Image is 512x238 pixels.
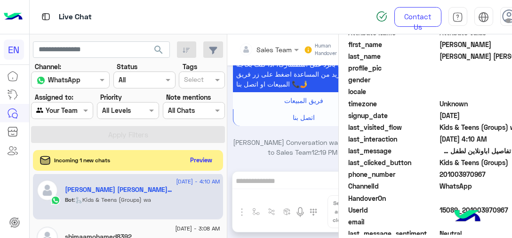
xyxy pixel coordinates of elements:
[175,224,220,233] span: [DATE] - 3:08 AM
[147,41,170,62] button: search
[37,180,58,201] img: defaultAdmin.png
[51,196,60,205] img: WhatsApp
[153,44,164,56] span: search
[117,62,137,71] label: Status
[448,7,467,27] a: tab
[176,177,220,186] span: [DATE] - 4:10 AM
[166,92,211,102] label: Note mentions
[394,7,441,27] a: Contact Us
[65,186,173,194] h5: Mahmoud Ali Gomaa Afifi
[348,75,438,85] span: gender
[31,126,225,143] button: Apply Filters
[54,156,110,165] span: Incoming 1 new chats
[348,99,438,109] span: timezone
[348,181,438,191] span: ChannelId
[74,196,151,203] span: : Kids & Teens (Groups) wa
[284,96,323,104] span: فريق المبيعات
[35,62,61,71] label: Channel:
[348,146,438,156] span: last_message
[348,51,438,61] span: last_name
[348,193,438,203] span: HandoverOn
[100,92,122,102] label: Priority
[376,11,387,22] img: spinner
[348,122,438,132] span: last_visited_flow
[348,205,438,215] span: UserId
[451,200,484,233] img: hulul-logo.png
[348,63,438,73] span: profile_pic
[183,74,204,87] div: Select
[4,40,24,60] div: EN
[348,87,438,96] span: locale
[328,195,352,228] button: Send and close
[315,42,352,57] small: Human Handover
[40,11,52,23] img: tab
[59,11,92,24] p: Live Chat
[4,7,23,27] img: Logo
[186,153,216,167] button: Preview
[348,111,438,120] span: signup_date
[183,62,197,71] label: Tags
[312,148,337,156] span: 12:19 PM
[478,12,489,23] img: tab
[65,196,74,203] span: Bot
[348,169,438,179] span: phone_number
[348,40,438,49] span: first_name
[293,113,315,121] span: اتصل بنا
[233,56,374,92] p: 9/9/2025, 4:10 AM
[348,134,438,144] span: last_interaction
[452,12,463,23] img: tab
[348,217,438,227] span: email
[231,137,374,158] p: [PERSON_NAME] Conversation was assigned to Sales Team
[348,158,438,167] span: last_clicked_button
[35,92,73,102] label: Assigned to:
